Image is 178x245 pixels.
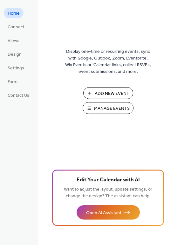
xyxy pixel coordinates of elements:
span: Form [8,79,17,85]
span: Display one-time or recurring events, sync with Google, Outlook, Zoom, Eventbrite, Wix Events or ... [65,48,151,75]
span: Design [8,51,22,58]
a: Settings [4,62,28,73]
span: Contact Us [8,92,29,99]
a: Contact Us [4,90,33,100]
a: Views [4,35,23,45]
span: Settings [8,65,24,72]
a: Design [4,49,25,59]
span: Connect [8,24,24,31]
span: Manage Events [94,105,130,112]
a: Form [4,76,21,87]
button: Add New Event [83,87,133,99]
span: Edit Your Calendar with AI [77,176,140,185]
span: Views [8,38,19,44]
button: Open AI Assistant [77,205,140,220]
button: Manage Events [83,102,133,114]
span: Open AI Assistant [86,210,121,216]
span: Home [8,10,20,17]
a: Connect [4,21,28,32]
span: Want to adjust the layout, update settings, or change the design? The assistant can help. [64,185,152,200]
a: Home [4,8,24,18]
span: Add New Event [95,90,129,97]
